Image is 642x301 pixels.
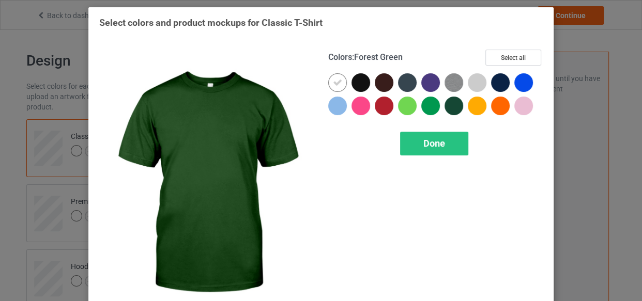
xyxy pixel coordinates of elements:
[328,52,352,62] span: Colors
[485,50,541,66] button: Select all
[423,138,445,149] span: Done
[328,52,403,63] h4: :
[445,73,463,92] img: heather_texture.png
[99,17,323,28] span: Select colors and product mockups for Classic T-Shirt
[354,52,403,62] span: Forest Green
